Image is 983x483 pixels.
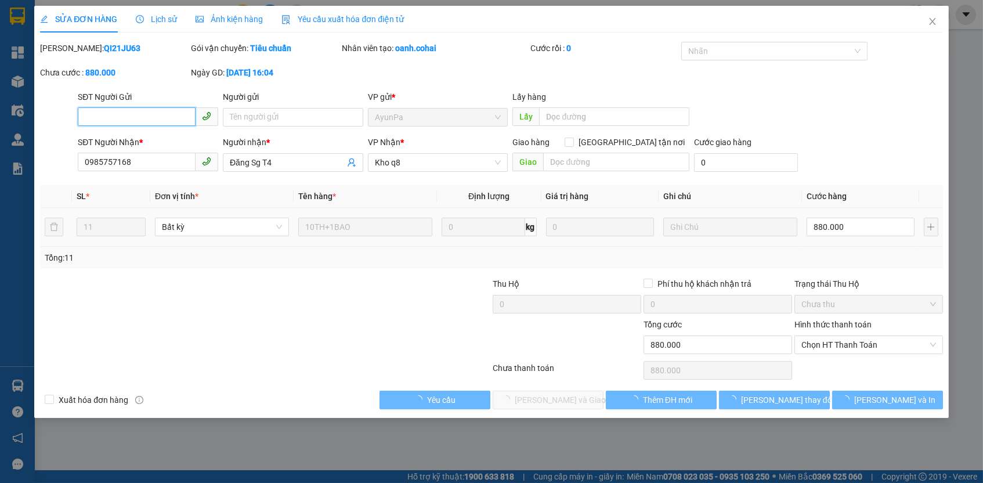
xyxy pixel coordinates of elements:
span: loading [728,395,741,403]
button: [PERSON_NAME] và Giao hàng [493,391,603,409]
span: phone [202,157,211,166]
span: kg [525,218,537,236]
input: Cước giao hàng [694,153,798,172]
img: icon [281,15,291,24]
button: [PERSON_NAME] và In [832,391,943,409]
div: Tổng: 11 [45,251,380,264]
span: loading [414,395,427,403]
span: loading [630,395,643,403]
span: Cước hàng [807,192,847,201]
span: phone [202,111,211,121]
span: VP Nhận [368,138,400,147]
div: Người nhận [223,136,363,149]
span: Định lượng [468,192,509,201]
input: Dọc đường [539,107,689,126]
span: SỬA ĐƠN HÀNG [40,15,117,24]
span: Giá trị hàng [546,192,589,201]
span: [GEOGRAPHIC_DATA] tận nơi [574,136,689,149]
span: Chưa thu [801,295,936,313]
button: [PERSON_NAME] thay đổi [719,391,830,409]
b: [DATE] 16:04 [226,68,273,77]
span: info-circle [135,396,143,404]
span: Yêu cầu xuất hóa đơn điện tử [281,15,404,24]
b: Tiêu chuẩn [250,44,291,53]
div: Ngày GD: [191,66,339,79]
label: Cước giao hàng [694,138,751,147]
span: Kho q8 [375,154,501,171]
span: Lấy [512,107,539,126]
button: delete [45,218,63,236]
div: VP gửi [368,91,508,103]
div: Trạng thái Thu Hộ [794,277,943,290]
span: [PERSON_NAME] thay đổi [741,394,834,406]
b: 0 [566,44,571,53]
span: AyunPa [375,109,501,126]
span: Lịch sử [136,15,177,24]
div: Nhân viên tạo: [342,42,528,55]
b: oanh.cohai [395,44,436,53]
input: Ghi Chú [663,218,797,236]
span: user-add [347,158,356,167]
span: Ảnh kiện hàng [196,15,263,24]
span: Tên hàng [298,192,336,201]
div: SĐT Người Nhận [78,136,218,149]
span: clock-circle [136,15,144,23]
span: Bất kỳ [162,218,282,236]
span: Phí thu hộ khách nhận trả [653,277,756,290]
input: Dọc đường [543,153,689,171]
span: Chọn HT Thanh Toán [801,336,936,354]
span: Giao [512,153,543,171]
span: Đơn vị tính [155,192,198,201]
button: plus [924,218,938,236]
span: Yêu cầu [427,394,456,406]
span: loading [841,395,854,403]
input: VD: Bàn, Ghế [298,218,432,236]
span: Lấy hàng [512,92,546,102]
div: Chưa thanh toán [491,362,642,382]
span: [PERSON_NAME] và In [854,394,935,406]
div: Người gửi [223,91,363,103]
div: Cước rồi : [530,42,679,55]
input: 0 [546,218,654,236]
span: edit [40,15,48,23]
button: Close [916,6,949,38]
div: Gói vận chuyển: [191,42,339,55]
span: Tổng cước [644,320,682,329]
span: picture [196,15,204,23]
span: Thu Hộ [493,279,519,289]
div: SĐT Người Gửi [78,91,218,103]
span: Thêm ĐH mới [643,394,692,406]
label: Hình thức thanh toán [794,320,872,329]
div: [PERSON_NAME]: [40,42,189,55]
button: Yêu cầu [380,391,490,409]
b: QI21JU63 [104,44,140,53]
span: Giao hàng [512,138,550,147]
b: 880.000 [85,68,115,77]
span: close [928,17,937,26]
button: Thêm ĐH mới [606,391,717,409]
span: Xuất hóa đơn hàng [54,394,133,406]
span: SL [77,192,86,201]
div: Chưa cước : [40,66,189,79]
th: Ghi chú [659,185,802,208]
